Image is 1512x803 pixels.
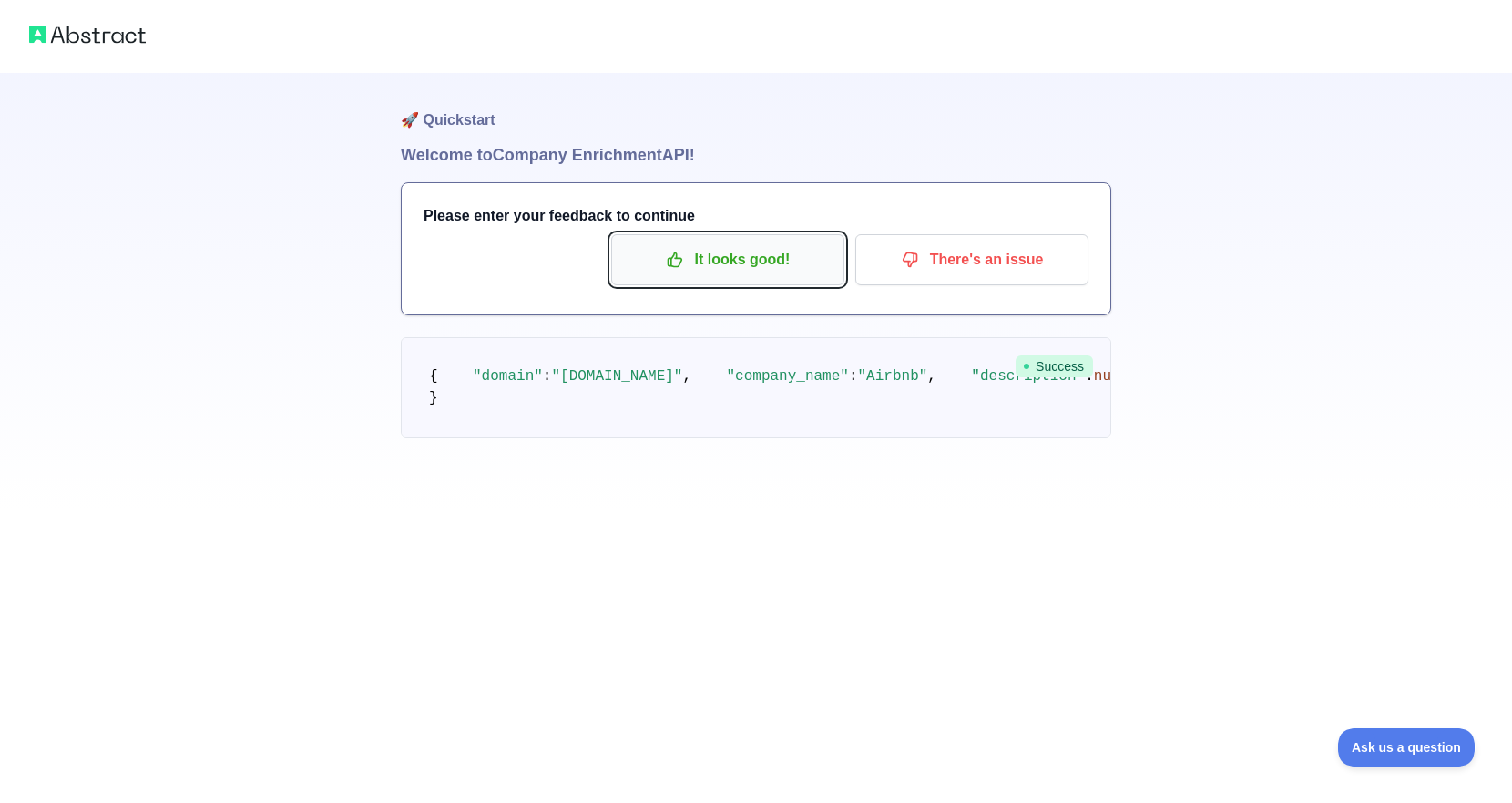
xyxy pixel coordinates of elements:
span: "domain" [473,368,543,385]
iframe: Toggle Customer Support [1338,728,1476,767]
button: There's an issue [855,234,1088,285]
h3: Please enter your feedback to continue [424,205,1088,227]
img: Abstract logo [29,22,146,47]
span: "company_name" [726,368,848,385]
span: "description" [971,368,1085,385]
span: , [682,368,691,385]
span: null [1094,368,1129,385]
span: : [543,368,552,385]
h1: 🚀 Quickstart [401,73,1111,142]
span: "Airbnb" [858,368,928,385]
span: Success [1016,355,1093,377]
p: It looks good! [625,244,831,275]
span: , [927,368,936,385]
span: { [429,368,438,385]
button: It looks good! [611,234,844,285]
span: : [849,368,858,385]
span: "[DOMAIN_NAME]" [551,368,682,385]
p: There's an issue [869,244,1075,275]
h1: Welcome to Company Enrichment API! [401,142,1111,168]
